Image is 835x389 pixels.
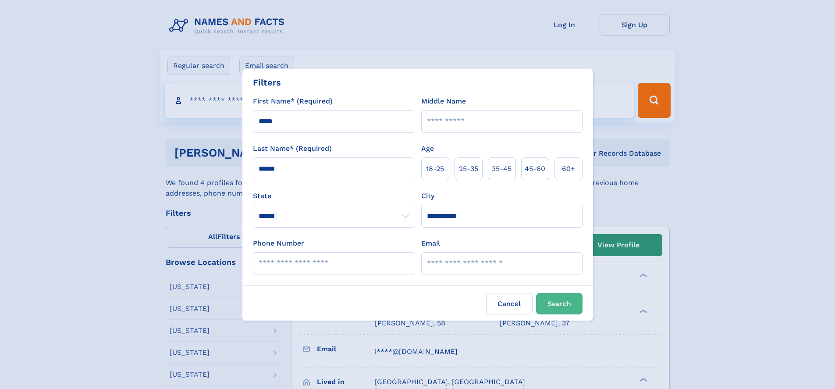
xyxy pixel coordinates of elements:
[421,191,434,201] label: City
[536,293,583,314] button: Search
[525,164,545,174] span: 45‑60
[421,143,434,154] label: Age
[562,164,575,174] span: 60+
[421,238,440,249] label: Email
[421,96,466,107] label: Middle Name
[459,164,478,174] span: 25‑35
[253,238,304,249] label: Phone Number
[492,164,512,174] span: 35‑45
[486,293,533,314] label: Cancel
[253,143,332,154] label: Last Name* (Required)
[426,164,444,174] span: 18‑25
[253,96,333,107] label: First Name* (Required)
[253,191,414,201] label: State
[253,76,281,89] div: Filters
